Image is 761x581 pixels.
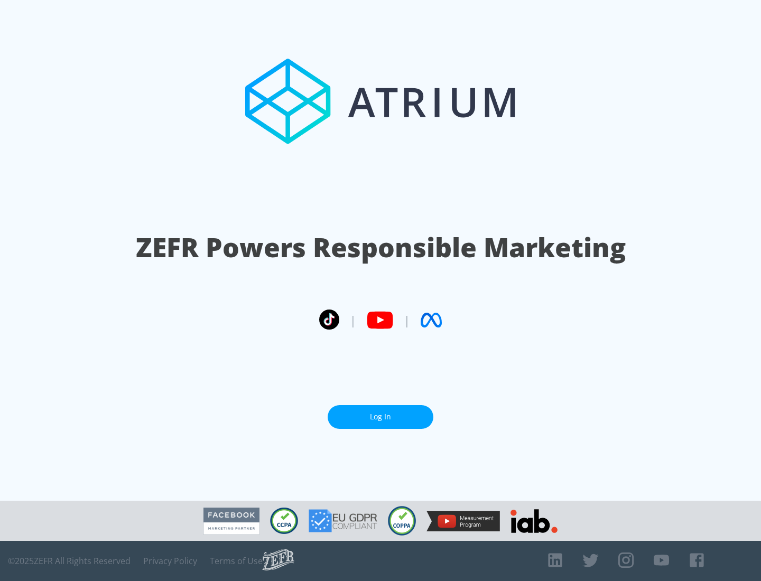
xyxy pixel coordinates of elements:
img: CCPA Compliant [270,508,298,534]
img: YouTube Measurement Program [426,511,500,531]
a: Log In [328,405,433,429]
a: Terms of Use [210,556,263,566]
span: © 2025 ZEFR All Rights Reserved [8,556,131,566]
img: IAB [511,509,558,533]
span: | [350,312,356,328]
h1: ZEFR Powers Responsible Marketing [136,229,626,266]
img: COPPA Compliant [388,506,416,536]
a: Privacy Policy [143,556,197,566]
span: | [404,312,410,328]
img: Facebook Marketing Partner [203,508,259,535]
img: GDPR Compliant [309,509,377,532]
